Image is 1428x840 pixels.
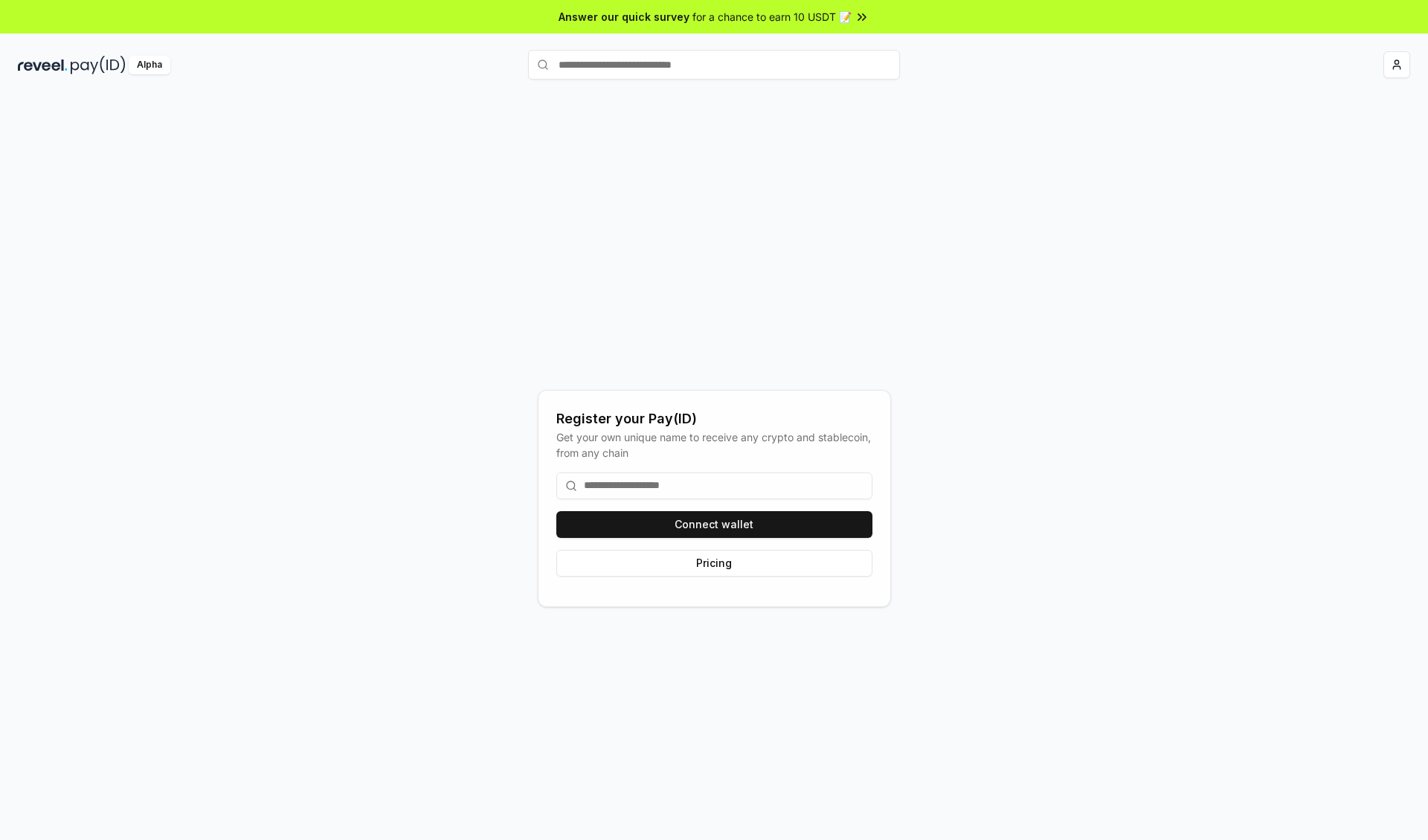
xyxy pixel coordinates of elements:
span: Answer our quick survey [559,9,689,25]
img: pay_id [71,56,126,74]
div: Get your own unique name to receive any crypto and stablecoin, from any chain [556,429,872,461]
img: reveel_dark [18,56,68,74]
button: Connect wallet [556,511,872,538]
span: for a chance to earn 10 USDT 📝 [692,9,852,25]
div: Alpha [129,56,170,74]
button: Pricing [556,550,872,577]
div: Register your Pay(ID) [556,408,872,429]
